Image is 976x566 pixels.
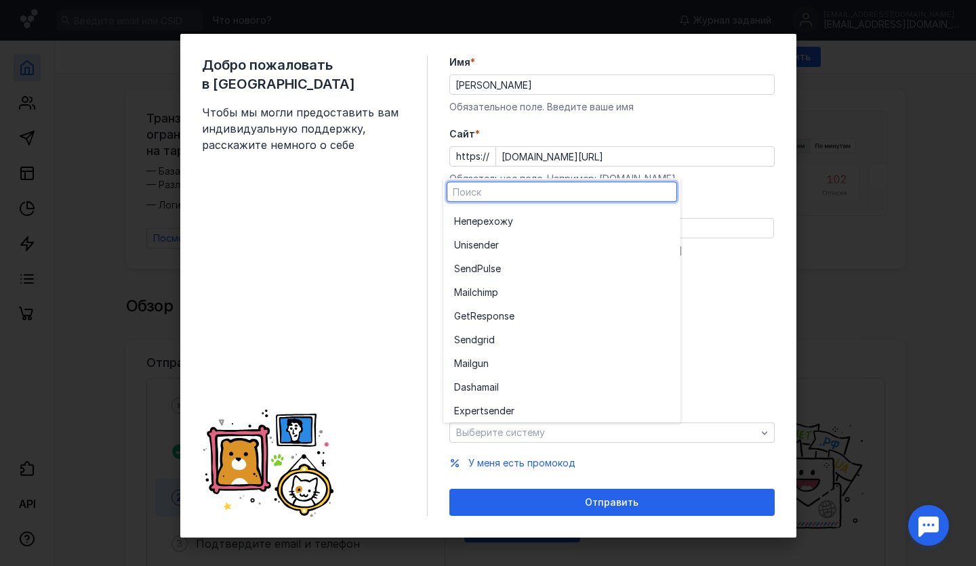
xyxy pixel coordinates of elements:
input: Поиск [447,182,676,201]
div: Обязательное поле. Например: [DOMAIN_NAME] [449,172,775,186]
span: p [492,286,498,299]
span: Mailchim [454,286,492,299]
span: Отправить [585,497,638,508]
button: Отправить [449,489,775,516]
span: Cайт [449,127,475,141]
span: Имя [449,56,470,69]
span: etResponse [461,309,514,323]
span: SendPuls [454,262,495,276]
button: Выберите систему [449,422,775,443]
span: У меня есть промокод [468,457,575,469]
span: Ex [454,404,465,418]
button: Expertsender [443,399,680,422]
span: gun [472,357,489,370]
button: Mailgun [443,351,680,375]
span: Unisende [454,238,495,252]
button: Неперехожу [443,209,680,233]
span: Не [454,215,466,228]
span: Чтобы мы могли предоставить вам индивидуальную поддержку, расскажите немного о себе [202,104,405,153]
span: e [495,262,501,276]
span: Mail [454,357,472,370]
span: l [497,380,499,394]
span: G [454,309,461,323]
div: Обязательное поле. Введите ваше имя [449,100,775,114]
button: SendPulse [443,257,680,280]
div: grid [443,206,680,422]
span: Выберите систему [456,427,545,438]
span: перехожу [466,215,513,228]
button: Sendgrid [443,328,680,351]
span: Dashamai [454,380,497,394]
span: pertsender [465,404,514,418]
button: Unisender [443,233,680,257]
button: Dashamail [443,375,680,399]
span: Sendgr [454,333,487,347]
span: id [487,333,495,347]
button: GetResponse [443,304,680,328]
span: r [495,238,499,252]
button: У меня есть промокод [468,456,575,470]
span: Добро пожаловать в [GEOGRAPHIC_DATA] [202,56,405,93]
button: Mailchimp [443,280,680,304]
